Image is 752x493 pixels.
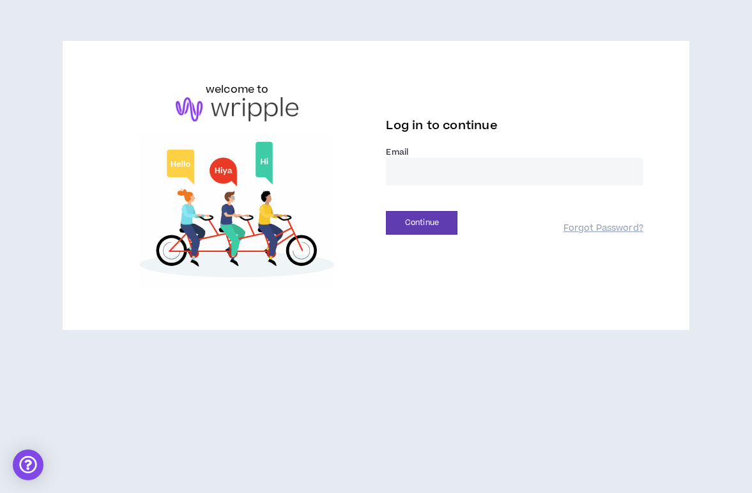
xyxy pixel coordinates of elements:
[564,223,643,235] a: Forgot Password?
[386,118,497,134] span: Log in to continue
[386,211,457,235] button: Continue
[386,146,643,158] label: Email
[206,82,269,97] h6: welcome to
[13,450,43,480] div: Open Intercom Messenger
[109,134,365,290] img: Welcome to Wripple
[176,97,298,121] img: logo-brand.png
